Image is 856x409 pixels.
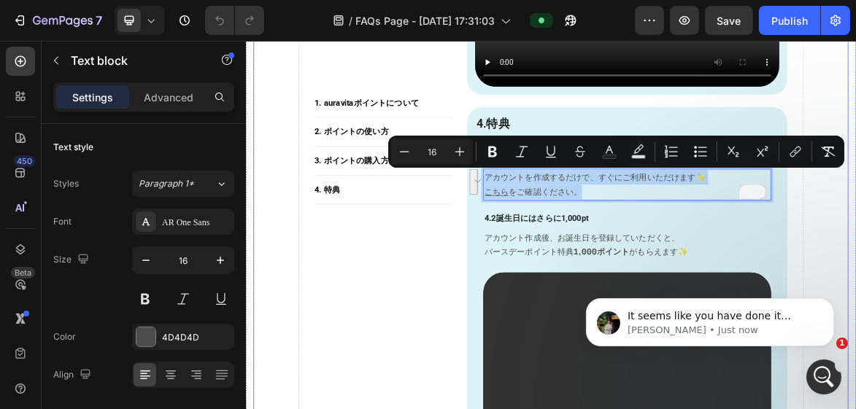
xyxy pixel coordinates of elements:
[342,209,377,225] a: こちら
[53,250,92,270] div: Size
[705,6,753,35] button: Save
[205,6,264,35] div: Undo/Redo
[6,6,109,35] button: 7
[836,338,848,349] span: 1
[162,331,231,344] div: 4D4D4D
[72,90,113,105] p: Settings
[132,171,234,197] button: Paragraph 1*
[246,41,856,409] iframe: To enrich screen reader interactions, please activate Accessibility in Grammarly extension settings
[342,272,752,314] p: アカウント作成後、お誕生日を登録していただくと、 バースデーポイント特典 がもらえます✨
[359,248,492,262] strong: 誕生日にはさらに1,000pt
[717,15,741,27] span: Save
[342,248,752,263] p: 4.2
[53,177,79,190] div: Styles
[342,185,752,206] p: アカウントを作成するだけで、すぐにご利用いただけます✨
[471,295,550,311] strong: 1,000ポイント
[759,6,820,35] button: Publish
[349,13,352,28] span: /
[53,365,94,385] div: Align
[329,106,766,131] h2: 4.特典
[53,330,76,343] div: Color
[388,136,844,168] div: Editor contextual toolbar
[144,90,193,105] p: Advanced
[14,155,35,167] div: 450
[53,141,93,154] div: Text style
[11,267,35,278] div: Beta
[96,12,102,29] p: 7
[355,13,495,28] span: FAQs Page - [DATE] 17:31:03
[771,13,808,28] div: Publish
[564,268,856,370] iframe: Intercom notifications message
[53,215,72,228] div: Font
[341,184,754,229] div: Rich Text Editor. Editing area: main
[342,206,752,227] p: をご確認ください。
[806,359,841,394] iframe: Intercom live chat
[342,161,752,176] p: 4.1 アカウント作成で100pt
[71,52,195,69] p: Text block
[162,216,231,229] div: AR One Sans
[139,177,194,190] span: Paragraph 1*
